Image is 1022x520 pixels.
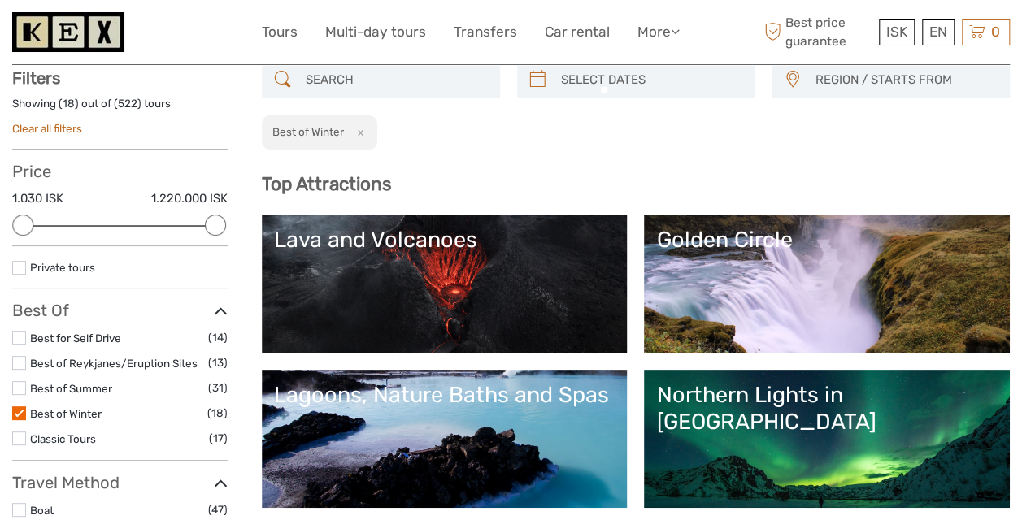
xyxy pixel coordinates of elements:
a: Lagoons, Nature Baths and Spas [274,382,615,496]
a: Private tours [30,261,95,274]
img: 1261-44dab5bb-39f8-40da-b0c2-4d9fce00897c_logo_small.jpg [12,12,124,52]
a: Lava and Volcanoes [274,227,615,340]
a: Northern Lights in [GEOGRAPHIC_DATA] [656,382,998,496]
label: 522 [118,96,137,111]
div: Lava and Volcanoes [274,227,615,253]
a: Classic Tours [30,432,96,445]
span: (13) [208,353,228,372]
span: ISK [886,24,907,40]
a: Best for Self Drive [30,331,121,344]
label: 18 [63,96,75,111]
span: (31) [208,379,228,397]
a: More [637,20,680,44]
span: Best price guarantee [760,14,875,50]
a: Best of Reykjanes/Eruption Sites [30,357,198,370]
h3: Best Of [12,301,228,320]
span: (17) [209,429,228,448]
a: Car rental [545,20,610,44]
button: Open LiveChat chat widget [187,25,207,45]
label: 1.220.000 ISK [151,190,228,207]
b: Top Attractions [262,173,391,195]
button: x [346,123,368,141]
a: Multi-day tours [325,20,426,44]
button: REGION / STARTS FROM [807,67,1002,93]
span: (14) [208,328,228,347]
div: Golden Circle [656,227,998,253]
a: Golden Circle [656,227,998,340]
div: EN [922,19,955,45]
a: Clear all filters [12,122,82,135]
a: Boat [30,504,54,517]
a: Best of Winter [30,407,102,420]
a: Transfers [454,20,517,44]
p: We're away right now. Please check back later! [23,28,184,41]
h3: Travel Method [12,473,228,492]
input: SEARCH [299,66,492,94]
a: Best of Summer [30,382,112,395]
strong: Filters [12,68,60,88]
div: Showing ( ) out of ( ) tours [12,96,228,121]
span: 0 [989,24,1002,40]
span: (47) [208,500,228,519]
div: Lagoons, Nature Baths and Spas [274,382,615,408]
div: Northern Lights in [GEOGRAPHIC_DATA] [656,382,998,435]
label: 1.030 ISK [12,190,63,207]
input: SELECT DATES [554,66,747,94]
a: Tours [262,20,298,44]
h2: Best of Winter [272,125,344,138]
h3: Price [12,162,228,181]
span: (18) [207,404,228,422]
